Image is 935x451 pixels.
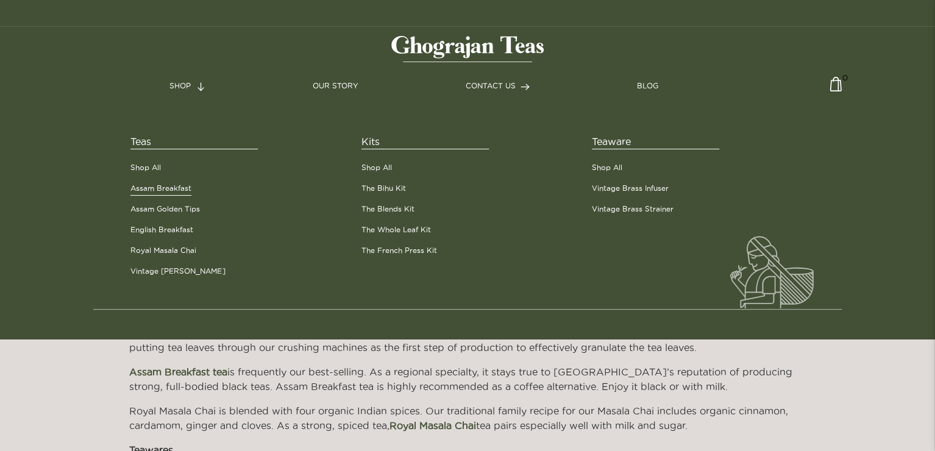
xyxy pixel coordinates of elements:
a: SHOP [169,80,205,91]
a: CONTACT US [465,80,530,91]
img: forward-arrow.svg [521,83,530,90]
span: Royal Masala Chai is blended with four organic Indian spices. Our traditional family recipe for o... [129,405,788,431]
a: BLOG [637,80,658,91]
span: Kits [361,134,489,149]
img: logo-matt.svg [391,36,544,62]
span: Teaware [592,134,719,149]
a: The French Press Kit [361,245,437,256]
span: SHOP [169,82,191,90]
a: Shop All [361,162,392,173]
a: The Blends Kit [361,204,414,215]
a: The Bihu Kit [361,183,406,194]
a: English Breakfast [130,224,193,235]
img: forward-arrow.svg [197,82,204,91]
a: Shop All [592,162,622,173]
img: menu-lady.svg [730,235,814,308]
a: Shop All [130,162,161,173]
a: Vintage Brass Strainer [592,204,674,215]
span: Teas [130,134,258,149]
a: Vintage [PERSON_NAME] [130,266,225,277]
a: OUR STORY [313,80,358,91]
span: is frequently our best-selling. As a regional specialty, it stays true to [GEOGRAPHIC_DATA]’s rep... [129,366,792,392]
a: 0 [830,77,842,101]
a: Assam Breakfast [130,183,191,194]
span: 0 [842,72,848,77]
span: tea pairs especially well with milk and sugar. [476,420,688,431]
a: Vintage Brass Infuser [592,183,669,194]
a: Royal Masala Chai [389,420,476,431]
a: Royal Masala Chai [130,245,196,256]
a: The Whole Leaf Kit [361,224,431,235]
img: cart-icon-matt.svg [830,77,842,101]
a: Assam Breakfast tea [129,366,227,377]
span: CONTACT US [465,82,515,90]
a: Assam Golden Tips [130,204,200,215]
